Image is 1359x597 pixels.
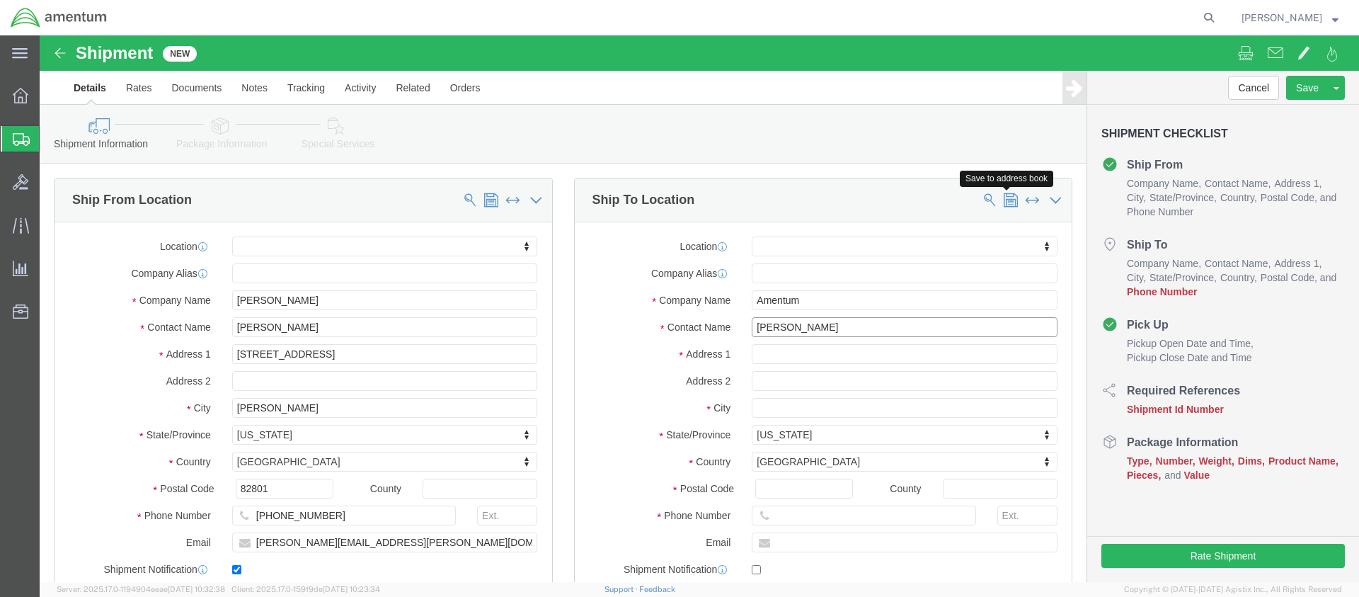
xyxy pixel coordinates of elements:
[168,585,225,593] span: [DATE] 10:32:38
[1242,10,1322,25] span: James Spear
[604,585,640,593] a: Support
[231,585,380,593] span: Client: 2025.17.0-159f9de
[10,7,108,28] img: logo
[1241,9,1339,26] button: [PERSON_NAME]
[639,585,675,593] a: Feedback
[323,585,380,593] span: [DATE] 10:23:34
[57,585,225,593] span: Server: 2025.17.0-1194904eeae
[40,35,1359,582] iframe: FS Legacy Container
[1124,584,1342,596] span: Copyright © [DATE]-[DATE] Agistix Inc., All Rights Reserved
